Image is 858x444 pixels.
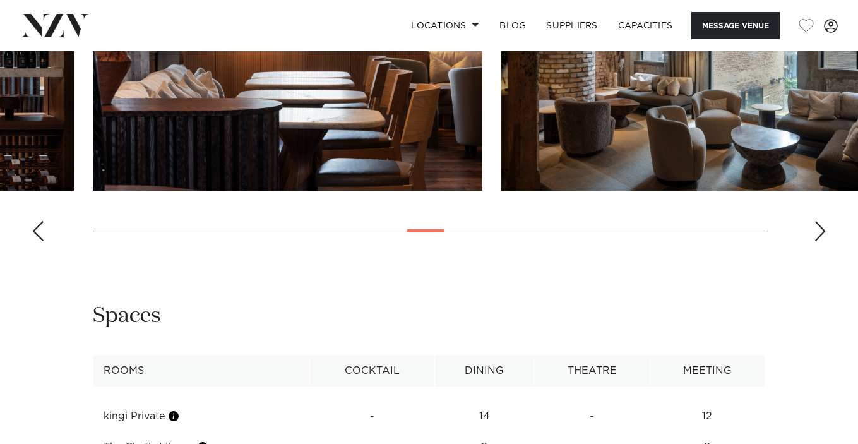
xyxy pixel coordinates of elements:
a: Locations [401,12,489,39]
td: - [309,401,435,432]
a: BLOG [489,12,536,39]
th: Cocktail [309,356,435,387]
th: Theatre [534,356,650,387]
img: nzv-logo.png [20,14,89,37]
a: SUPPLIERS [536,12,607,39]
h2: Spaces [93,302,161,330]
button: Message Venue [691,12,780,39]
td: 14 [435,401,534,432]
td: kingi Private [93,401,310,432]
td: - [534,401,650,432]
th: Meeting [650,356,765,387]
a: Capacities [608,12,683,39]
th: Rooms [93,356,310,387]
th: Dining [435,356,534,387]
td: 12 [650,401,765,432]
